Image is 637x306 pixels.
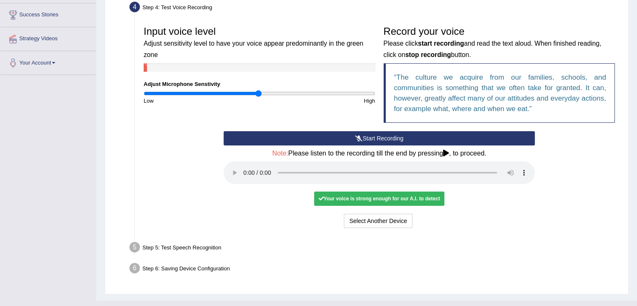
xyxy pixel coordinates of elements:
[384,26,615,59] h3: Record your voice
[144,80,220,88] label: Adjust Microphone Senstivity
[144,40,363,58] small: Adjust sensitivity level to have your voice appear predominantly in the green zone
[259,97,379,105] div: High
[139,97,259,105] div: Low
[384,40,601,58] small: Please click and read the text aloud. When finished reading, click on button.
[224,150,535,157] h4: Please listen to the recording till the end by pressing , to proceed.
[224,131,535,145] button: Start Recording
[0,3,96,24] a: Success Stories
[0,51,96,72] a: Your Account
[314,192,444,206] div: Your voice is strong enough for our A.I. to detect
[405,51,451,58] b: stop recording
[126,260,624,279] div: Step 6: Saving Device Configuration
[272,150,288,157] span: Note:
[418,40,464,47] b: start recording
[344,214,413,228] button: Select Another Device
[126,239,624,258] div: Step 5: Test Speech Recognition
[394,73,606,113] q: The culture we acquire from our families, schools, and communities is something that we often tak...
[144,26,375,59] h3: Input voice level
[0,27,96,48] a: Strategy Videos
